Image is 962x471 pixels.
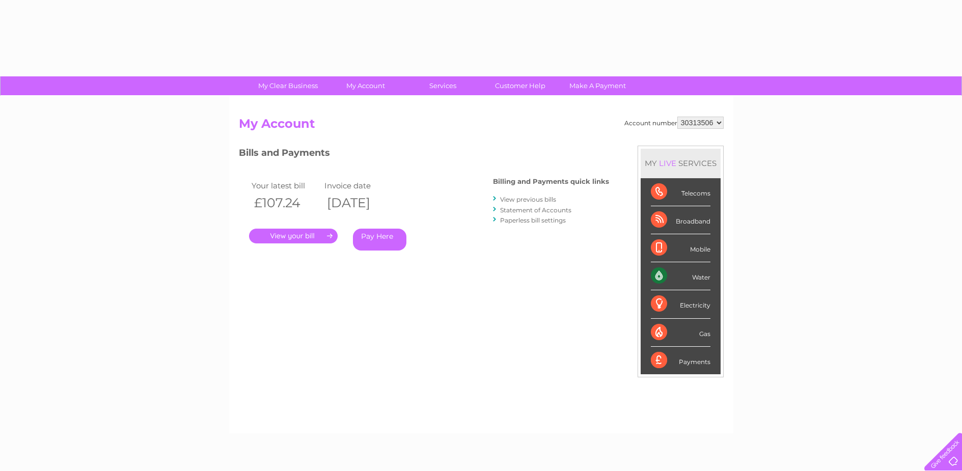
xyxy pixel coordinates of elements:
[556,76,640,95] a: Make A Payment
[651,290,710,318] div: Electricity
[478,76,562,95] a: Customer Help
[401,76,485,95] a: Services
[641,149,721,178] div: MY SERVICES
[657,158,678,168] div: LIVE
[624,117,724,129] div: Account number
[246,76,330,95] a: My Clear Business
[651,262,710,290] div: Water
[353,229,406,251] a: Pay Here
[651,319,710,347] div: Gas
[500,216,566,224] a: Paperless bill settings
[651,347,710,374] div: Payments
[651,178,710,206] div: Telecoms
[651,234,710,262] div: Mobile
[239,117,724,136] h2: My Account
[322,179,395,192] td: Invoice date
[500,196,556,203] a: View previous bills
[249,192,322,213] th: £107.24
[500,206,571,214] a: Statement of Accounts
[323,76,407,95] a: My Account
[249,229,338,243] a: .
[239,146,609,163] h3: Bills and Payments
[651,206,710,234] div: Broadband
[322,192,395,213] th: [DATE]
[493,178,609,185] h4: Billing and Payments quick links
[249,179,322,192] td: Your latest bill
